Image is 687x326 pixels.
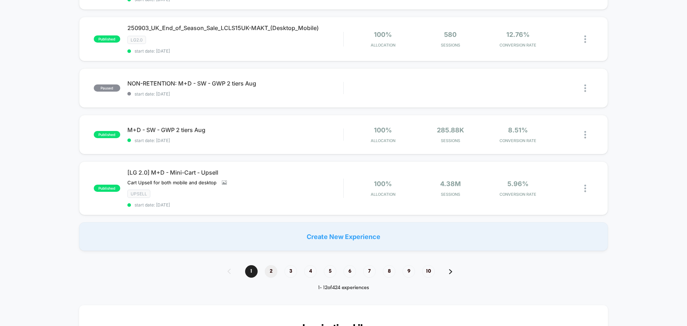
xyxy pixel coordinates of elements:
[507,180,528,188] span: 5.96%
[383,265,395,278] span: 8
[220,285,467,291] div: 1 - 12 of 424 experiences
[449,269,452,274] img: pagination forward
[127,180,216,185] span: Cart Upsell for both mobile and desktop
[486,192,550,197] span: CONVERSION RATE
[127,126,343,133] span: M+D - SW - GWP 2 tiers Aug
[79,222,608,251] div: Create New Experience
[374,180,392,188] span: 100%
[486,138,550,143] span: CONVERSION RATE
[444,31,457,38] span: 580
[127,138,343,143] span: start date: [DATE]
[419,43,483,48] span: Sessions
[374,31,392,38] span: 100%
[127,190,150,198] span: Upsell
[584,185,586,192] img: close
[422,265,435,278] span: 10
[506,31,530,38] span: 12.76%
[508,126,528,134] span: 8.51%
[127,169,343,176] span: [LG 2.0] M+D - Mini-Cart - Upsell
[584,131,586,138] img: close
[245,265,258,278] span: 1
[486,43,550,48] span: CONVERSION RATE
[363,265,376,278] span: 7
[94,185,120,192] span: published
[403,265,415,278] span: 9
[343,265,356,278] span: 6
[324,265,336,278] span: 5
[371,138,395,143] span: Allocation
[127,80,343,87] span: NON-RETENTION: M+D - SW - GWP 2 tiers Aug
[584,35,586,43] img: close
[284,265,297,278] span: 3
[127,24,343,31] span: 250903_UK_End_of_Season_Sale_LCLS15UK-MAKT_(Desktop_Mobile)
[127,48,343,54] span: start date: [DATE]
[440,180,461,188] span: 4.38M
[127,36,146,44] span: LG2.0
[371,43,395,48] span: Allocation
[419,138,483,143] span: Sessions
[584,84,586,92] img: close
[127,91,343,97] span: start date: [DATE]
[265,265,277,278] span: 2
[127,202,343,208] span: start date: [DATE]
[94,84,120,92] span: paused
[371,192,395,197] span: Allocation
[419,192,483,197] span: Sessions
[94,131,120,138] span: published
[374,126,392,134] span: 100%
[437,126,464,134] span: 285.88k
[304,265,317,278] span: 4
[94,35,120,43] span: published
